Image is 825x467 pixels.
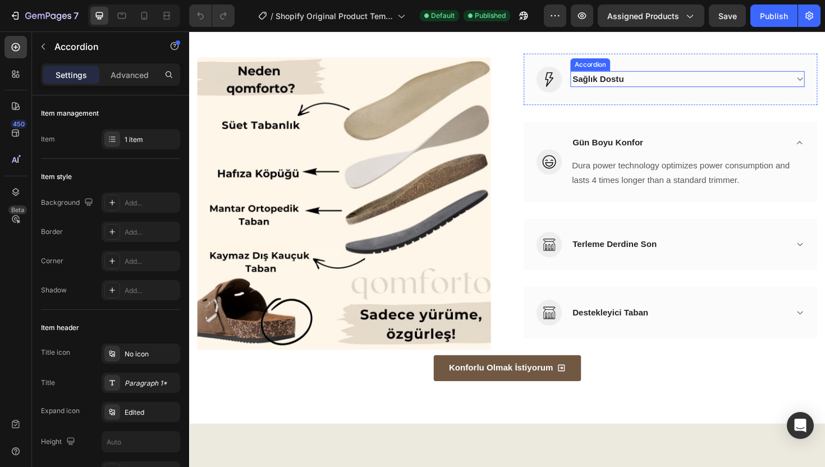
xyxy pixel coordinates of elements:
[41,108,99,118] div: Item management
[102,432,180,452] input: Auto
[189,31,825,467] iframe: Design area
[41,285,67,295] div: Shadow
[431,11,455,21] span: Default
[125,408,177,418] div: Edited
[125,198,177,208] div: Add...
[41,434,77,450] div: Height
[11,120,27,129] div: 450
[8,205,27,214] div: Beta
[41,134,55,144] div: Item
[56,69,87,81] p: Settings
[475,11,506,21] span: Published
[111,69,149,81] p: Advanced
[125,349,177,359] div: No icon
[125,286,177,296] div: Add...
[607,10,679,22] span: Assigned Products
[406,30,443,40] div: Accordion
[404,109,482,126] div: Rich Text Editor. Editing area: main
[54,40,150,53] p: Accordion
[718,11,737,21] span: Save
[41,227,63,237] div: Border
[41,378,55,388] div: Title
[41,323,79,333] div: Item header
[276,10,393,22] span: Shopify Original Product Template
[271,10,273,22] span: /
[41,347,70,358] div: Title icon
[709,4,746,27] button: Save
[259,343,415,370] button: <p>Konforlu Olmak İstiyorum&nbsp;</p>
[189,4,235,27] div: Undo/Redo
[750,4,797,27] button: Publish
[787,412,814,439] div: Open Intercom Messenger
[405,134,650,167] p: Dura power technology optimizes power consumption and lasts 4 times longer than a standard trimmer.
[406,44,460,57] p: Sağlık Dostu
[760,10,788,22] div: Publish
[41,406,80,416] div: Expand icon
[275,351,385,363] p: Konforlu Olmak İstiyorum
[125,378,177,388] div: Paragraph 1*
[125,257,177,267] div: Add...
[125,227,177,237] div: Add...
[41,195,95,210] div: Background
[125,135,177,145] div: 1 item
[41,172,72,182] div: Item style
[41,256,63,266] div: Corner
[598,4,704,27] button: Assigned Products
[406,111,480,125] p: Gün Boyu Konfor
[406,219,495,232] p: Terleme Derdine Son
[74,9,79,22] p: 7
[4,4,84,27] button: 7
[406,291,486,305] p: Destekleyici Taban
